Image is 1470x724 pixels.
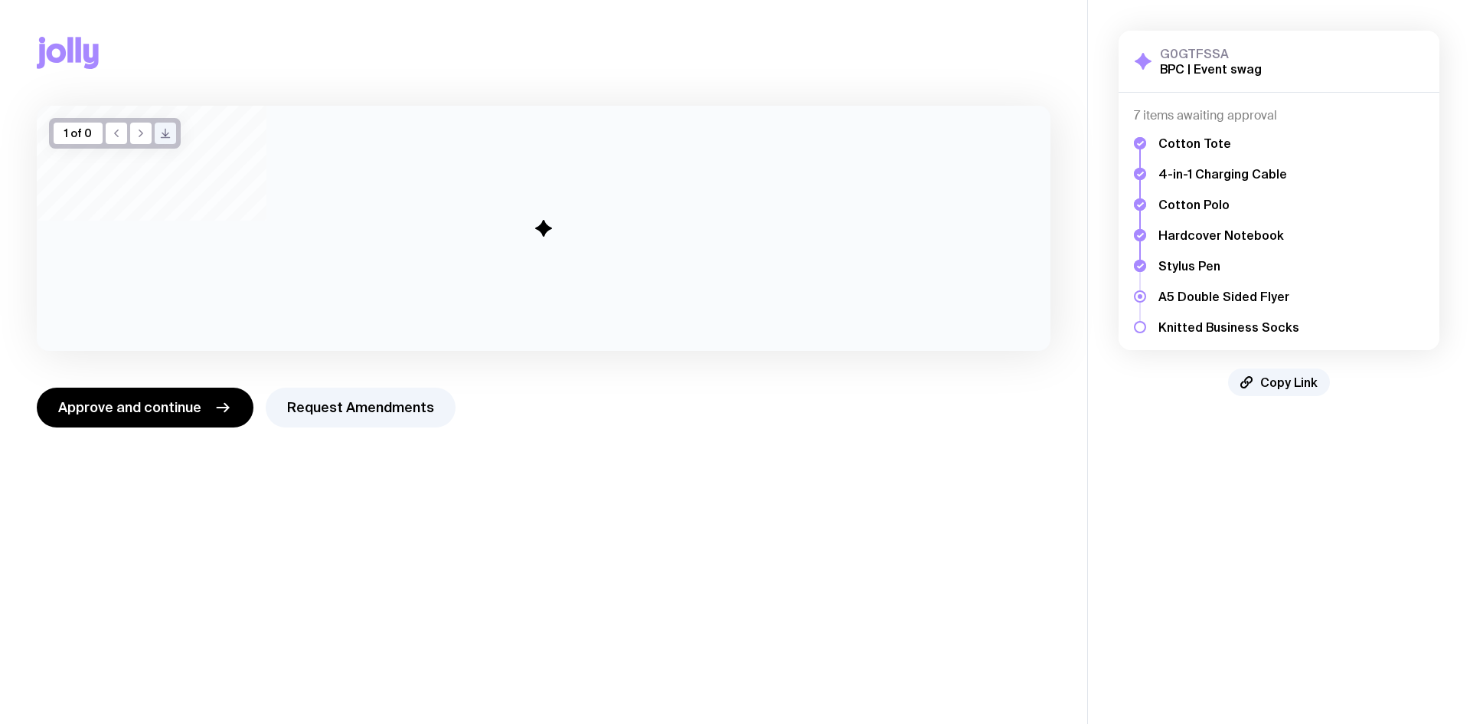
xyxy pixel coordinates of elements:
h5: Cotton Polo [1158,197,1299,212]
h3: G0GTFSSA [1160,46,1262,61]
button: Copy Link [1228,369,1330,396]
h5: Hardcover Notebook [1158,228,1299,243]
h5: A5 Double Sided Flyer [1158,289,1299,304]
h5: 4-in-1 Charging Cable [1158,166,1299,182]
h5: Stylus Pen [1158,258,1299,274]
span: Copy Link [1260,375,1318,390]
button: />/> [155,123,176,144]
button: Request Amendments [266,388,456,428]
button: Approve and continue [37,388,253,428]
div: 1 of 0 [54,123,103,144]
span: Approve and continue [58,398,201,417]
h2: BPC | Event swag [1160,61,1262,77]
h4: 7 items awaiting approval [1134,108,1424,123]
h5: Cotton Tote [1158,136,1299,151]
h5: Knitted Business Socks [1158,319,1299,335]
g: /> /> [162,129,170,138]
